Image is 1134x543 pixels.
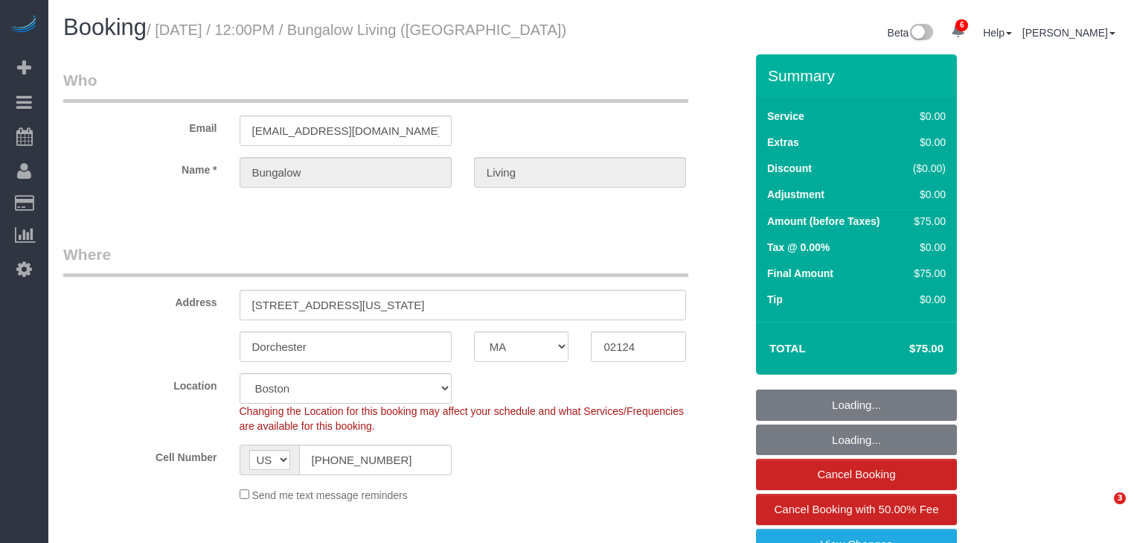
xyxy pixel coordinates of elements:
[1114,492,1126,504] span: 3
[906,135,946,150] div: $0.00
[888,27,934,39] a: Beta
[1022,27,1115,39] a: [PERSON_NAME]
[756,459,957,490] a: Cancel Booking
[906,187,946,202] div: $0.00
[767,135,799,150] label: Extras
[906,266,946,281] div: $75.00
[983,27,1012,39] a: Help
[906,292,946,307] div: $0.00
[955,19,968,31] span: 6
[775,503,939,515] span: Cancel Booking with 50.00% Fee
[767,292,783,307] label: Tip
[767,266,833,281] label: Final Amount
[906,161,946,176] div: ($0.00)
[240,331,452,362] input: City
[906,214,946,229] div: $75.00
[591,331,686,362] input: Zip Code
[769,342,806,355] strong: Total
[767,214,880,229] label: Amount (before Taxes)
[52,445,228,465] label: Cell Number
[52,373,228,393] label: Location
[768,67,949,84] h3: Summary
[906,109,946,124] div: $0.00
[240,405,684,432] span: Changing the Location for this booking may affect your schedule and what Services/Frequencies are...
[756,494,957,525] a: Cancel Booking with 50.00% Fee
[52,290,228,310] label: Address
[52,115,228,136] label: Email
[63,69,688,103] legend: Who
[474,157,686,188] input: Last Name
[9,15,39,36] img: Automaid Logo
[909,24,933,43] img: New interface
[906,240,946,255] div: $0.00
[767,109,804,124] label: Service
[63,244,688,277] legend: Where
[767,187,824,202] label: Adjustment
[252,489,407,501] span: Send me text message reminders
[63,14,147,40] span: Booking
[944,15,973,48] a: 6
[767,240,830,255] label: Tax @ 0.00%
[240,157,452,188] input: First Name
[52,157,228,177] label: Name *
[299,445,452,475] input: Cell Number
[240,115,452,146] input: Email
[865,343,944,355] h4: $75.00
[767,161,812,176] label: Discount
[147,22,566,38] small: / [DATE] / 12:00PM / Bungalow Living ([GEOGRAPHIC_DATA])
[1083,492,1119,528] iframe: Intercom live chat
